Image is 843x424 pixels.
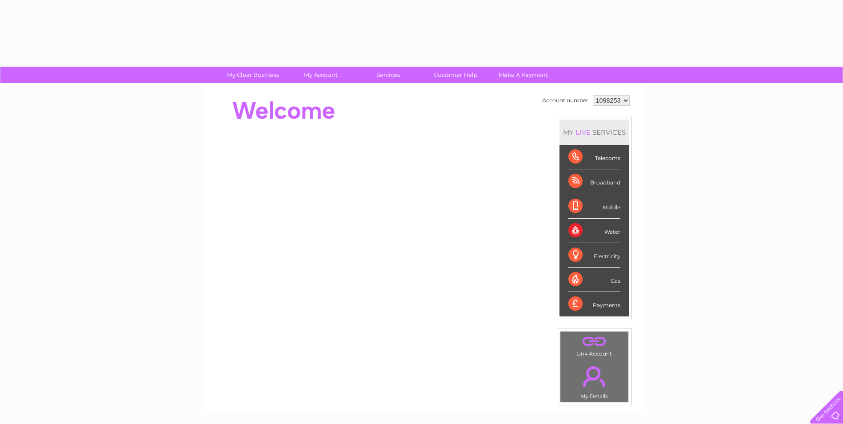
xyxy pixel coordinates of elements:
a: . [563,361,626,392]
a: Services [352,67,425,83]
div: LIVE [574,128,592,136]
td: Link Account [560,331,629,359]
a: Make A Payment [487,67,560,83]
div: Gas [568,268,620,292]
div: Payments [568,292,620,316]
td: My Details [560,359,629,402]
div: Telecoms [568,145,620,169]
div: Water [568,219,620,243]
div: Broadband [568,169,620,194]
td: Account number [540,93,591,108]
a: My Clear Business [216,67,290,83]
a: Customer Help [419,67,492,83]
div: MY SERVICES [559,120,629,145]
a: . [563,334,626,349]
a: My Account [284,67,357,83]
div: Electricity [568,243,620,268]
div: Mobile [568,194,620,219]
